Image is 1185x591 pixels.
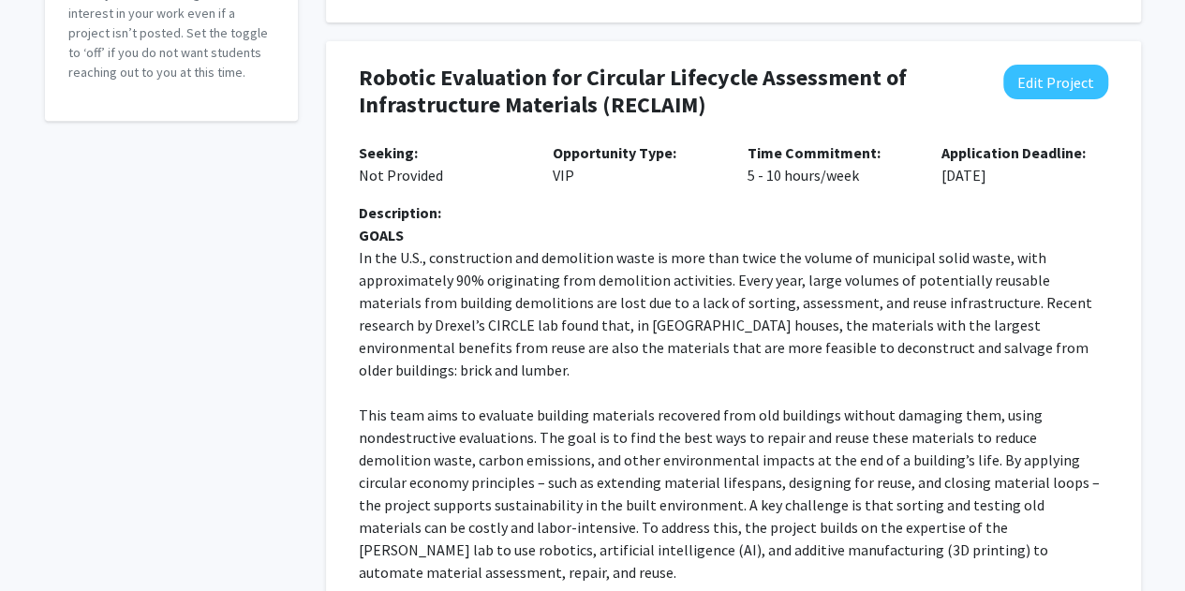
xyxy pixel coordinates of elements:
[553,141,719,186] p: VIP
[941,143,1086,162] b: Application Deadline:
[359,65,973,119] h4: Robotic Evaluation for Circular Lifecycle Assessment of Infrastructure Materials (RECLAIM)
[359,226,404,244] strong: GOALS
[359,404,1108,584] p: This team aims to evaluate building materials recovered from old buildings without damaging them,...
[14,507,80,577] iframe: Chat
[359,143,418,162] b: Seeking:
[748,141,914,186] p: 5 - 10 hours/week
[359,246,1108,381] p: In the U.S., construction and demolition waste is more than twice the volume of municipal solid w...
[553,143,676,162] b: Opportunity Type:
[359,141,526,186] p: Not Provided
[941,141,1108,186] p: [DATE]
[748,143,881,162] b: Time Commitment:
[1003,65,1108,99] button: Edit Project
[359,201,1108,224] div: Description:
